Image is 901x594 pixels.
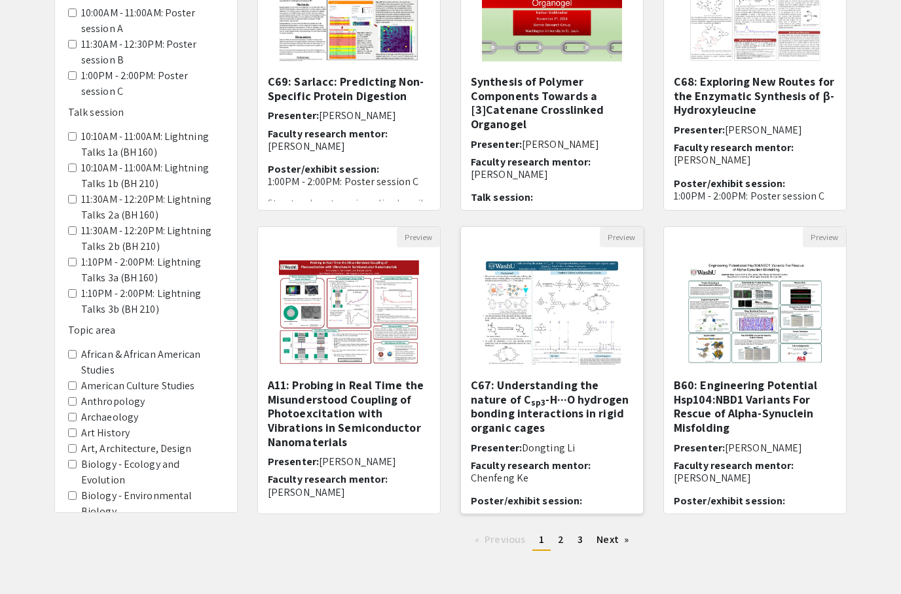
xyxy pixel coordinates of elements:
[268,472,388,486] span: Faculty research mentor:
[81,410,138,425] label: Archaeology
[522,441,575,455] span: Dongting Li
[81,160,224,192] label: 10:10AM - 11:00AM: Lightning Talks 1b (BH 210)
[600,227,643,247] button: Preview
[268,486,430,498] p: [PERSON_NAME]
[81,347,224,378] label: African & African American Studies
[257,530,847,551] ul: Pagination
[268,75,430,103] h5: C69: Sarlacc: Predicting Non-Specific Protein Digestion
[471,138,633,150] h6: Presenter:
[268,109,430,122] h6: Presenter:
[81,425,130,441] label: Art History
[268,140,430,152] p: [PERSON_NAME]
[81,129,224,160] label: 10:10AM - 11:00AM: Lightning Talks 1a (BH 160)
[471,168,633,181] p: [PERSON_NAME]
[471,494,582,508] span: Poster/exhibit session:
[268,198,430,240] p: Structural proteomics relies heavily on protein digestion for analysis, a process demanding of op...
[268,127,388,141] span: Faculty research mentor:
[81,68,224,99] label: 1:00PM - 2:00PM: Poster session C
[471,442,633,454] h6: Presenter:
[81,394,145,410] label: Anthropology
[10,535,56,584] iframe: Chat
[471,378,633,434] h5: C67: Understanding the nature of C -H···O hydrogen bonding interactions in rigid organic cages
[578,533,583,546] span: 3
[268,162,379,176] span: Poster/exhibit session:
[674,190,836,202] p: 1:00PM - 2:00PM: Poster session C
[319,455,396,468] span: [PERSON_NAME]
[68,106,224,118] h6: Talk session
[674,472,836,484] p: [PERSON_NAME]
[531,396,545,408] sub: sp3
[81,378,194,394] label: American Culture Studies
[522,137,599,151] span: [PERSON_NAME]
[268,175,430,188] p: 1:00PM - 2:00PM: Poster session C
[471,75,633,131] h5: Synthesis of Polymer Components Towards a [3]Catenane Crosslinked Organogel
[674,177,785,190] span: Poster/exhibit session:
[81,457,224,488] label: Biology - Ecology and Evolution
[268,378,430,449] h5: A11: Probing in Real Time the Misunderstood Coupling of Photoexcitation with Vibrations in Semico...
[674,154,836,166] p: [PERSON_NAME]
[590,530,635,550] a: Next page
[471,155,591,169] span: Faculty research mentor:
[674,459,794,472] span: Faculty research mentor:
[81,37,224,68] label: 11:30AM - 12:30PM: Poster session B
[803,227,846,247] button: Preview
[81,5,224,37] label: 10:00AM - 11:00AM: Poster session A
[397,227,440,247] button: Preview
[268,455,430,468] h6: Presenter:
[68,324,224,336] h6: Topic area
[674,141,794,154] span: Faculty research mentor:
[558,533,564,546] span: 2
[674,124,836,136] h6: Presenter:
[674,494,785,508] span: Poster/exhibit session:
[674,442,836,454] h6: Presenter:
[471,190,533,204] span: Talk session:
[266,247,432,378] img: <p>A11: Probing in Real Time the Misunderstood Coupling of Photoexcitation with Vibrations in Sem...
[81,192,224,223] label: 11:30AM - 12:20PM: Lightning Talks 2a (BH 160)
[81,254,224,286] label: 1:10PM - 2:00PM: Lightning Talks 3a (BH 160)
[674,378,836,434] h5: B60: Engineering Potential Hsp104:NBD1 Variants For Rescue of Alpha-Synuclein Misfolding
[81,286,224,317] label: 1:10PM - 2:00PM: Lightning Talks 3b (BH 210)
[471,472,633,484] p: Chenfeng Ke
[319,109,396,122] span: [PERSON_NAME]
[674,75,836,117] h5: C68: Exploring New Routes for the Enzymatic Synthesis of β-Hydroxyleucine
[471,459,591,472] span: Faculty research mentor:
[539,533,544,546] span: 1
[725,441,802,455] span: [PERSON_NAME]
[485,533,525,546] span: Previous
[81,488,224,519] label: Biology - Environmental Biology
[725,123,802,137] span: [PERSON_NAME]
[81,441,192,457] label: Art, Architecture, Design
[257,226,441,514] div: Open Presentation <p>A11: Probing in Real Time the Misunderstood Coupling of Photoexcitation with...
[81,223,224,254] label: 11:30AM - 12:20PM: Lightning Talks 2b (BH 210)
[469,247,634,378] img: <p>C67: Understanding the nature of C<sub>sp3</sub>-H···O hydrogen bonding interactions in rigid ...
[663,226,847,514] div: Open Presentation <p>B60: Engineering Potential Hsp104:NBD1 Variants For Rescue of Alpha-Synuclei...
[672,247,837,378] img: <p>B60: Engineering Potential Hsp104:NBD1 Variants For Rescue of Alpha-Synuclein Misfolding</p>
[460,226,644,514] div: Open Presentation <p>C67: Understanding the nature of C<sub>sp3</sub>-H···O hydrogen bonding inte...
